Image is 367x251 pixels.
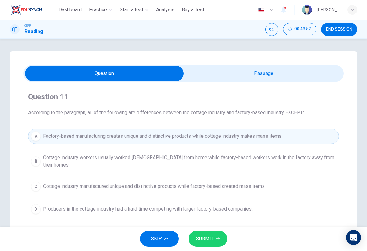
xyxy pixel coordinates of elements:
[182,6,204,13] span: Buy a Test
[117,4,151,15] button: Start a test
[58,6,82,13] span: Dashboard
[28,109,339,116] span: According to the paragraph, all of the following are differences between the cottage industry and...
[43,154,336,169] span: Cottage industry workers usually worked [DEMOGRAPHIC_DATA] from home while factory-based workers ...
[283,23,316,36] div: Hide
[10,4,56,16] a: ELTC logo
[346,230,361,245] div: Open Intercom Messenger
[154,4,177,15] button: Analysis
[151,234,162,243] span: SKIP
[28,129,339,144] button: AFactory-based manufacturing creates unique and distinctive products while cottage industry makes...
[28,201,339,217] button: DProducers in the cottage industry had a hard time competing with larger factory-based companies.
[28,92,339,102] h4: Question 11
[189,231,227,247] button: SUBMIT
[156,6,174,13] span: Analysis
[87,4,115,15] button: Practice
[283,23,316,35] button: 00:43:52
[28,151,339,171] button: BCottage industry workers usually worked [DEMOGRAPHIC_DATA] from home while factory-based workers...
[31,131,41,141] div: A
[31,156,41,166] div: B
[43,183,265,190] span: Cottage industry manufactured unique and distinctive products while factory-based created mass items
[31,182,41,191] div: C
[43,133,282,140] span: Factory-based manufacturing creates unique and distinctive products while cottage industry makes ...
[321,23,357,36] button: END SESSION
[24,24,31,28] span: CEFR
[179,4,207,15] button: Buy a Test
[89,6,107,13] span: Practice
[294,27,311,32] span: 00:43:52
[24,28,43,35] h1: Reading
[31,204,41,214] div: D
[257,8,265,12] img: en
[317,6,340,13] div: [PERSON_NAME] [PERSON_NAME]
[120,6,143,13] span: Start a test
[326,27,352,32] span: END SESSION
[56,4,84,15] button: Dashboard
[302,5,312,15] img: Profile picture
[43,205,253,213] span: Producers in the cottage industry had a hard time competing with larger factory-based companies.
[140,231,179,247] button: SKIP
[28,179,339,194] button: CCottage industry manufactured unique and distinctive products while factory-based created mass i...
[196,234,214,243] span: SUBMIT
[10,4,42,16] img: ELTC logo
[265,23,278,36] div: Mute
